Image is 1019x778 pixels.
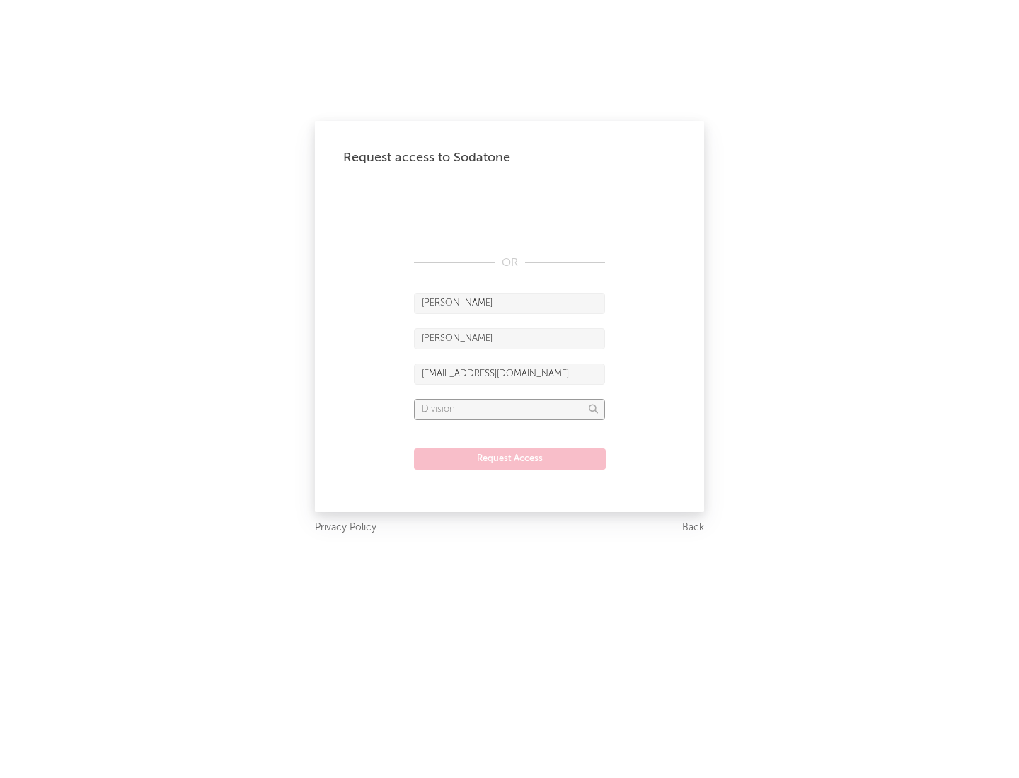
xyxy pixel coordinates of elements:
a: Back [682,519,704,537]
button: Request Access [414,448,606,470]
input: Division [414,399,605,420]
input: First Name [414,293,605,314]
input: Last Name [414,328,605,349]
a: Privacy Policy [315,519,376,537]
div: Request access to Sodatone [343,149,676,166]
div: OR [414,255,605,272]
input: Email [414,364,605,385]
